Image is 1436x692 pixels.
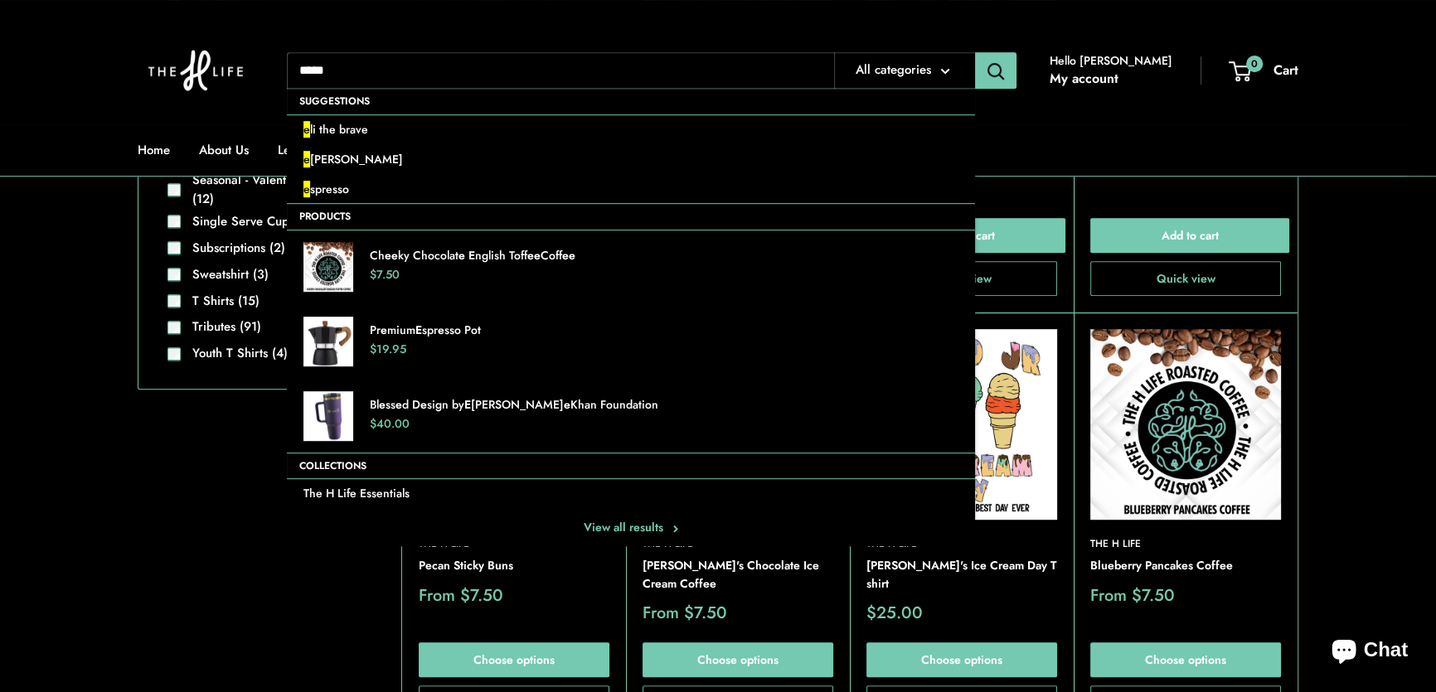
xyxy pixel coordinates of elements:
strong: e [381,322,387,338]
a: Leave A Legacy [278,138,382,162]
label: Youth T Shirts (4) [181,344,288,363]
a: Home [138,138,170,162]
span: From $7.50 [419,588,503,604]
strong: E [468,247,475,264]
span: $40.00 [370,415,410,432]
strong: e [527,247,534,264]
a: Choose options [419,642,609,677]
mark: e [303,120,310,137]
img: Cheeky Chocolate English Toffee Coffee [303,241,353,291]
button: Quick view [1090,261,1281,296]
img: The H Life [138,17,254,124]
a: Choose options [1090,642,1281,677]
a: Blueberry Pancakes Coffee [1090,557,1281,575]
span: Cart [1273,60,1298,80]
label: Seasonal - Valentines Day (12) [181,171,355,208]
a: [PERSON_NAME]'s Chocolate Ice Cream Coffee [643,557,833,593]
label: T Shirts (15) [181,292,260,311]
label: Tributes (91) [181,317,261,336]
label: Sweatshirt (3) [181,265,269,284]
img: Blueberry Pancakes Coffee [1090,329,1281,520]
span: Hello [PERSON_NAME] [1050,50,1172,71]
mark: e [303,181,310,197]
strong: e [534,247,541,264]
button: View all results [287,508,975,546]
label: Subscriptions (2) [181,239,285,258]
strong: e [438,322,444,338]
a: Choose options [643,642,833,677]
a: Cheeky Chocolate English Toffee Coffee Cheeky Chocolate English ToffeeCoffee $7.50 [287,229,975,303]
p: Bl ss d D sign by [PERSON_NAME] Khan Foundation [370,397,958,414]
span: $7.50 [370,266,400,283]
a: espresso [287,174,975,204]
a: My account [1050,66,1118,91]
strong: e [569,247,575,264]
button: Add to cart [1090,218,1289,253]
strong: e [458,247,465,264]
a: About Us [199,138,249,162]
a: The H Life [1090,536,1281,552]
strong: E [464,396,471,413]
span: $25.00 [866,605,923,622]
span: spresso [310,181,349,197]
a: Choose options [866,642,1057,677]
span: From $7.50 [1090,588,1175,604]
mark: e [303,151,310,167]
a: eli the brave [287,114,975,143]
a: The H Life Essentials [287,478,975,508]
a: 0 Cart [1230,58,1298,83]
strong: e [391,247,398,264]
a: e[PERSON_NAME] [287,144,975,174]
p: Ch ky Chocolat nglish Toff Coff [370,248,958,264]
input: Search... [287,52,834,89]
span: $19.95 [370,341,406,357]
img: Premium Espresso Pot [303,316,353,365]
button: Search [975,52,1016,89]
a: [PERSON_NAME]'s Ice Cream Day T shirt [866,557,1057,593]
span: [PERSON_NAME] [310,151,403,167]
span: li the brave [310,120,368,137]
p: Pr mium spr sso Pot [370,322,958,339]
span: 0 [1246,55,1263,71]
img: Blessed Design by Elora Joyce Khan Foundation [303,390,353,440]
strong: e [564,396,570,413]
p: Suggestions [287,89,975,114]
strong: e [385,247,391,264]
strong: E [415,322,422,338]
strong: e [420,396,427,413]
a: Blessed Design by Elora Joyce Khan Foundation Blessed Design byE[PERSON_NAME]eKhan Foundation $40.00 [287,378,975,452]
inbox-online-store-chat: Shopify online store chat [1317,625,1423,679]
p: Collections [287,452,975,477]
p: Products [287,204,975,229]
a: Premium Espresso Pot PremiumEspresso Pot $19.95 [287,303,975,378]
strong: e [379,396,386,413]
label: Single Serve Cups (55) [181,212,322,231]
strong: e [562,247,569,264]
span: From $7.50 [643,605,727,622]
strong: e [395,396,402,413]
